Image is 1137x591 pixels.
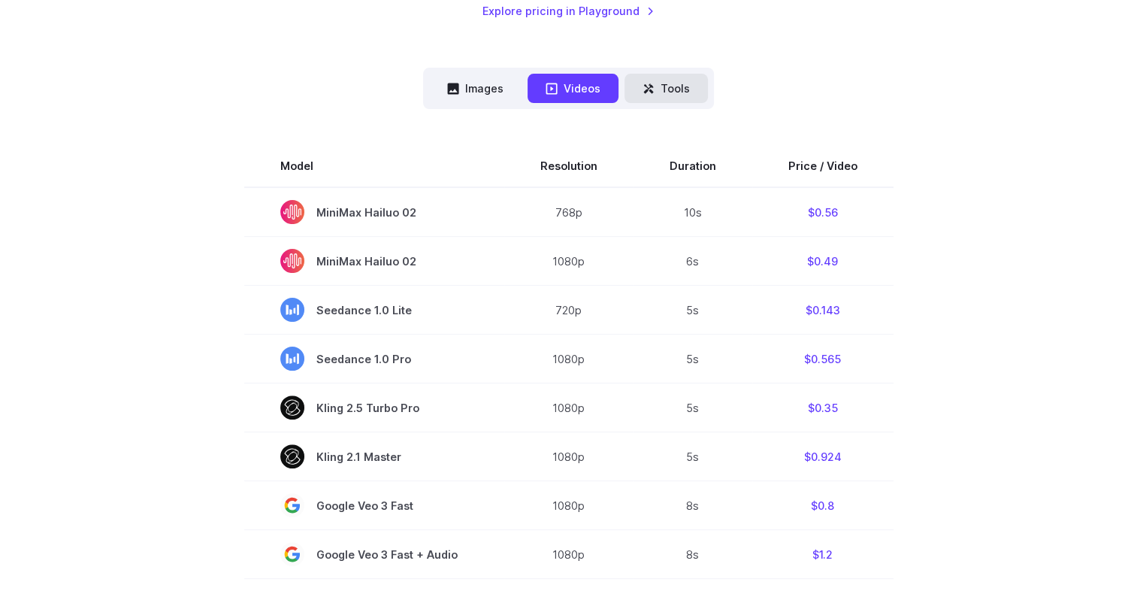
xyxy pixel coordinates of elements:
[482,2,655,20] a: Explore pricing in Playground
[429,74,522,103] button: Images
[752,383,894,432] td: $0.35
[634,286,752,335] td: 5s
[752,187,894,237] td: $0.56
[504,237,634,286] td: 1080p
[752,530,894,579] td: $1.2
[752,286,894,335] td: $0.143
[528,74,618,103] button: Videos
[634,335,752,383] td: 5s
[634,187,752,237] td: 10s
[280,444,468,468] span: Kling 2.1 Master
[752,335,894,383] td: $0.565
[280,493,468,517] span: Google Veo 3 Fast
[244,145,504,187] th: Model
[752,481,894,530] td: $0.8
[752,432,894,481] td: $0.924
[634,481,752,530] td: 8s
[634,145,752,187] th: Duration
[504,286,634,335] td: 720p
[624,74,708,103] button: Tools
[634,530,752,579] td: 8s
[280,298,468,322] span: Seedance 1.0 Lite
[504,530,634,579] td: 1080p
[504,335,634,383] td: 1080p
[752,145,894,187] th: Price / Video
[634,237,752,286] td: 6s
[634,432,752,481] td: 5s
[504,432,634,481] td: 1080p
[280,347,468,371] span: Seedance 1.0 Pro
[504,383,634,432] td: 1080p
[634,383,752,432] td: 5s
[504,187,634,237] td: 768p
[280,542,468,566] span: Google Veo 3 Fast + Audio
[280,249,468,273] span: MiniMax Hailuo 02
[280,200,468,224] span: MiniMax Hailuo 02
[504,145,634,187] th: Resolution
[280,396,468,420] span: Kling 2.5 Turbo Pro
[752,237,894,286] td: $0.49
[504,481,634,530] td: 1080p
